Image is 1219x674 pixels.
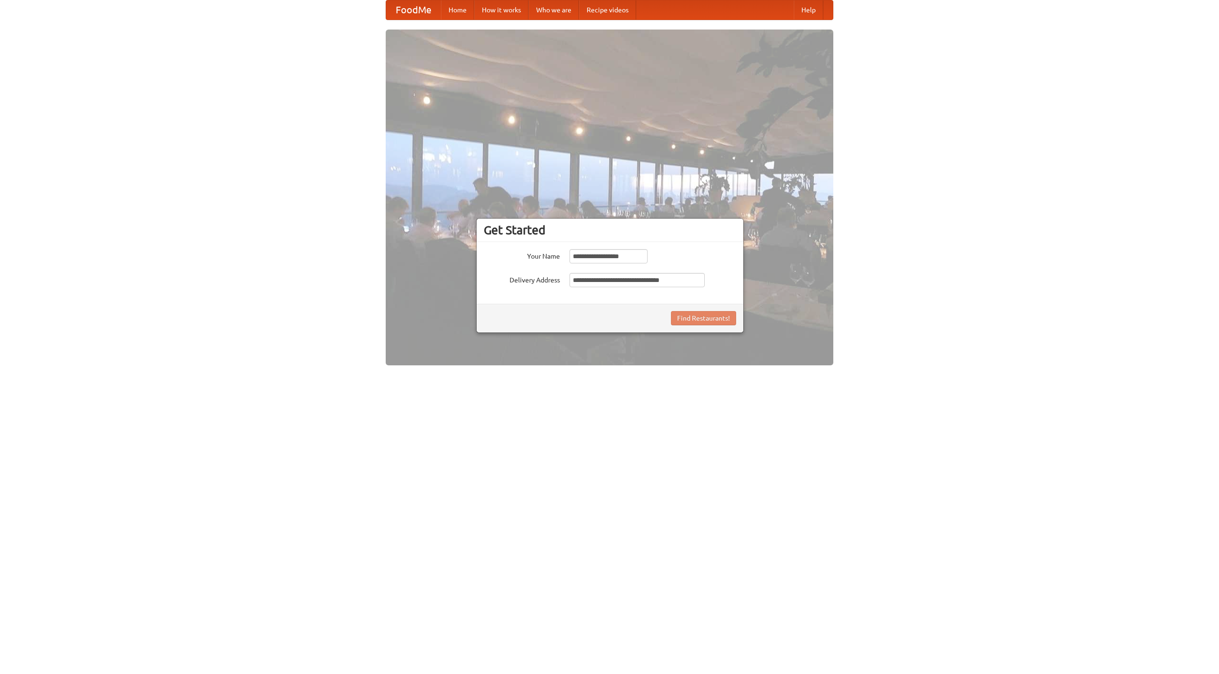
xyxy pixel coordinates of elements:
a: Help [794,0,823,20]
a: Home [441,0,474,20]
a: FoodMe [386,0,441,20]
label: Your Name [484,249,560,261]
h3: Get Started [484,223,736,237]
a: How it works [474,0,529,20]
label: Delivery Address [484,273,560,285]
button: Find Restaurants! [671,311,736,325]
a: Who we are [529,0,579,20]
a: Recipe videos [579,0,636,20]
